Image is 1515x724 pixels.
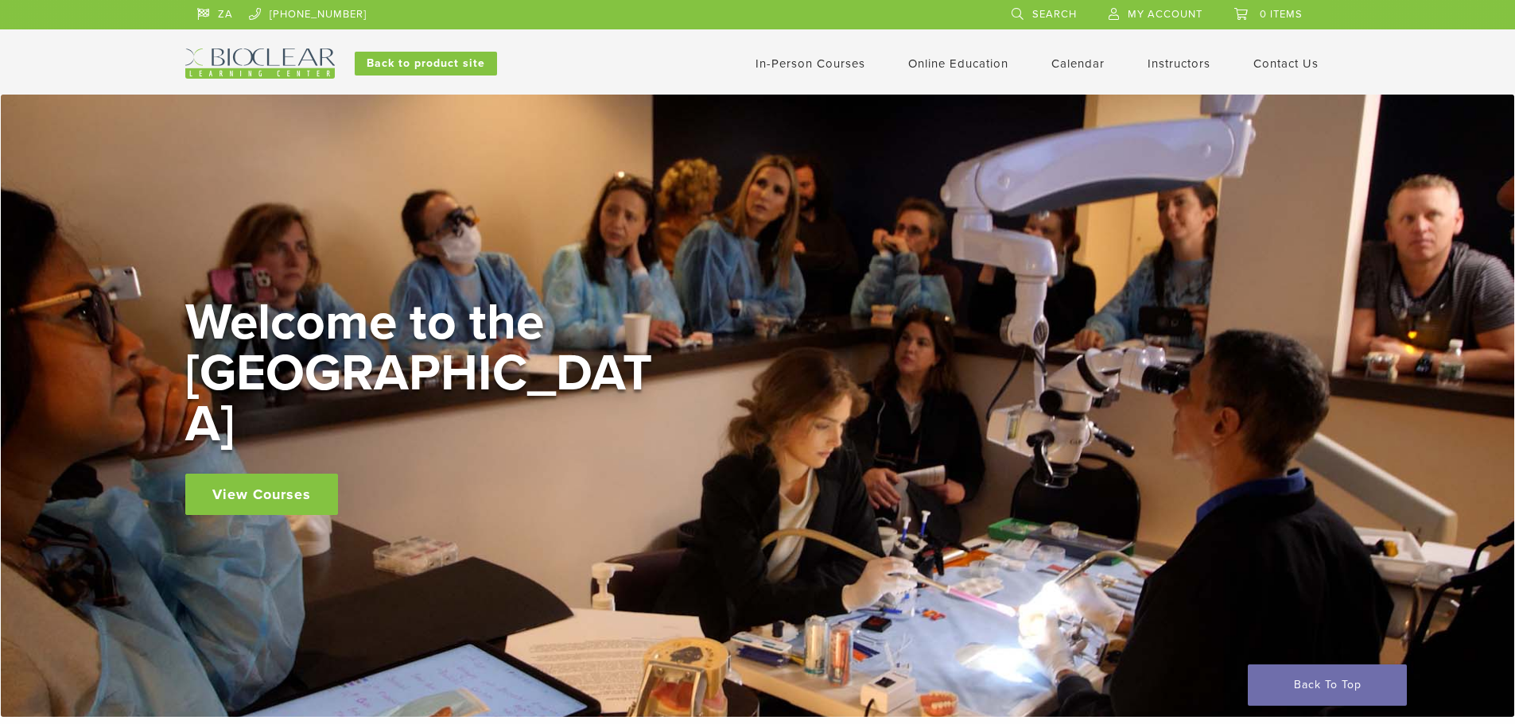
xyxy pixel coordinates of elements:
[1260,8,1303,21] span: 0 items
[1253,56,1319,71] a: Contact Us
[1248,664,1407,706] a: Back To Top
[355,52,497,75] a: Back to product site
[756,56,865,71] a: In-Person Courses
[1051,56,1105,71] a: Calendar
[1032,8,1077,21] span: Search
[1148,56,1210,71] a: Instructors
[185,48,335,79] img: Bioclear
[185,474,338,515] a: View Courses
[908,56,1008,71] a: Online Education
[185,297,662,450] h2: Welcome to the [GEOGRAPHIC_DATA]
[1128,8,1202,21] span: My Account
